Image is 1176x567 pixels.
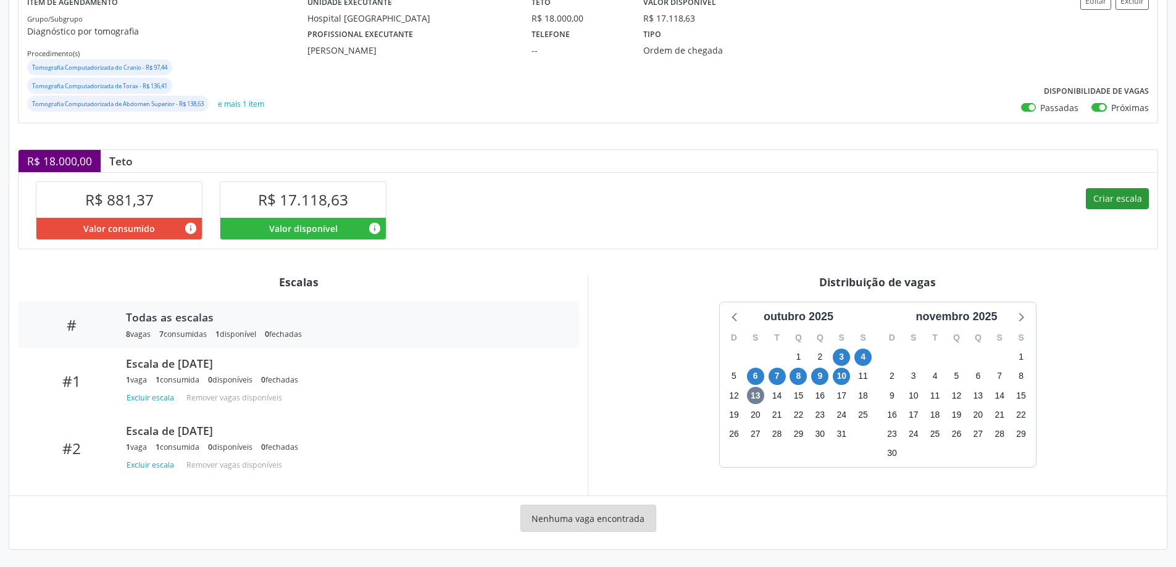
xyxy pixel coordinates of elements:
div: consumidas [159,329,207,339]
div: Ordem de chegada [643,44,794,57]
span: segunda-feira, 17 de novembro de 2025 [905,406,922,423]
label: Disponibilidade de vagas [1044,82,1149,101]
span: quarta-feira, 5 de novembro de 2025 [948,368,965,385]
span: segunda-feira, 10 de novembro de 2025 [905,387,922,404]
div: Q [946,328,967,347]
button: Excluir escala [126,389,179,406]
span: sexta-feira, 14 de novembro de 2025 [991,387,1008,404]
div: #2 [27,439,117,457]
span: quinta-feira, 13 de novembro de 2025 [969,387,986,404]
div: S [744,328,766,347]
div: vagas [126,329,151,339]
span: 1 [215,329,220,339]
button: e mais 1 item [213,96,269,112]
div: S [853,328,874,347]
span: segunda-feira, 24 de novembro de 2025 [905,425,922,442]
small: Grupo/Subgrupo [27,14,83,23]
span: sábado, 18 de outubro de 2025 [854,387,872,404]
span: quinta-feira, 30 de outubro de 2025 [811,425,828,442]
small: Tomografia Computadorizada do Cranio - R$ 97,44 [32,64,167,72]
div: disponíveis [208,375,252,385]
span: quarta-feira, 12 de novembro de 2025 [948,387,965,404]
div: novembro 2025 [911,308,1002,325]
small: Tomografia Computadorizada de Torax - R$ 136,41 [32,82,167,90]
div: Distribuição de vagas [597,275,1158,289]
label: Tipo [643,25,661,44]
div: Teto [101,154,141,168]
button: Excluir escala [126,457,179,473]
span: sábado, 22 de novembro de 2025 [1012,406,1030,423]
div: vaga [126,442,147,452]
span: sábado, 15 de novembro de 2025 [1012,387,1030,404]
div: disponíveis [208,442,252,452]
div: consumida [156,375,199,385]
span: 0 [261,442,265,452]
span: segunda-feira, 20 de outubro de 2025 [747,406,764,423]
span: quinta-feira, 2 de outubro de 2025 [811,349,828,366]
span: sexta-feira, 24 de outubro de 2025 [833,406,850,423]
div: Nenhuma vaga encontrada [520,505,656,532]
span: 1 [156,442,160,452]
span: terça-feira, 7 de outubro de 2025 [769,368,786,385]
span: sexta-feira, 31 de outubro de 2025 [833,425,850,442]
div: T [766,328,788,347]
div: Escala de [DATE] [126,424,562,437]
div: Hospital [GEOGRAPHIC_DATA] [307,12,514,25]
span: sábado, 29 de novembro de 2025 [1012,425,1030,442]
span: quinta-feira, 16 de outubro de 2025 [811,387,828,404]
span: sexta-feira, 10 de outubro de 2025 [833,368,850,385]
div: [PERSON_NAME] [307,44,514,57]
p: Diagnóstico por tomografia [27,25,307,38]
span: 1 [126,375,130,385]
div: D [724,328,745,347]
span: segunda-feira, 13 de outubro de 2025 [747,387,764,404]
div: R$ 18.000,00 [19,150,101,172]
span: domingo, 19 de outubro de 2025 [725,406,743,423]
div: fechadas [261,375,298,385]
i: Valor disponível para agendamentos feitos para este serviço [368,221,382,235]
button: Criar escala [1086,188,1149,209]
span: 0 [261,375,265,385]
div: disponível [215,329,256,339]
span: R$ 881,37 [85,189,154,210]
div: S [1011,328,1032,347]
span: quarta-feira, 26 de novembro de 2025 [948,425,965,442]
span: 7 [159,329,164,339]
span: 8 [126,329,130,339]
div: Q [788,328,809,347]
span: sexta-feira, 21 de novembro de 2025 [991,406,1008,423]
small: Tomografia Computadorizada de Abdomen Superior - R$ 138,63 [32,100,204,108]
span: quinta-feira, 27 de novembro de 2025 [969,425,986,442]
div: S [989,328,1011,347]
span: segunda-feira, 6 de outubro de 2025 [747,368,764,385]
label: Passadas [1040,101,1078,114]
div: #1 [27,372,117,390]
span: sábado, 8 de novembro de 2025 [1012,368,1030,385]
span: quinta-feira, 6 de novembro de 2025 [969,368,986,385]
span: terça-feira, 11 de novembro de 2025 [927,387,944,404]
span: quarta-feira, 29 de outubro de 2025 [790,425,807,442]
div: outubro 2025 [759,308,838,325]
span: terça-feira, 4 de novembro de 2025 [927,368,944,385]
span: quarta-feira, 8 de outubro de 2025 [790,368,807,385]
span: domingo, 12 de outubro de 2025 [725,387,743,404]
span: sábado, 4 de outubro de 2025 [854,349,872,366]
i: Valor consumido por agendamentos feitos para este serviço [184,221,198,235]
span: 1 [126,442,130,452]
span: segunda-feira, 3 de novembro de 2025 [905,368,922,385]
div: S [831,328,853,347]
span: domingo, 26 de outubro de 2025 [725,425,743,442]
div: consumida [156,442,199,452]
div: Q [967,328,989,347]
span: terça-feira, 18 de novembro de 2025 [927,406,944,423]
span: 0 [265,329,269,339]
span: segunda-feira, 27 de outubro de 2025 [747,425,764,442]
div: Q [809,328,831,347]
div: S [903,328,924,347]
div: fechadas [265,329,302,339]
span: domingo, 16 de novembro de 2025 [883,406,901,423]
div: T [924,328,946,347]
span: quarta-feira, 15 de outubro de 2025 [790,387,807,404]
span: sábado, 1 de novembro de 2025 [1012,349,1030,366]
span: sexta-feira, 28 de novembro de 2025 [991,425,1008,442]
